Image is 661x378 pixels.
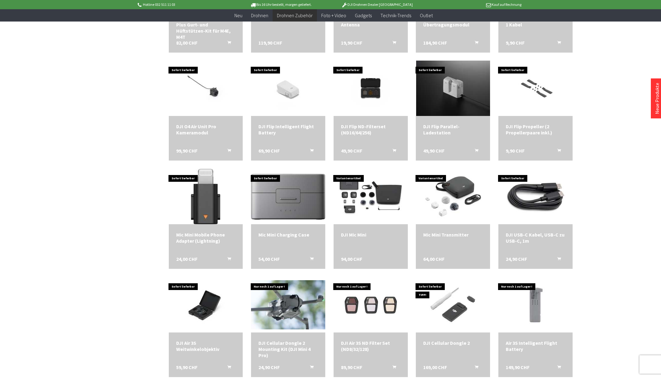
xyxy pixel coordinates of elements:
a: Mic Mini Transmitter 64,00 CHF [423,232,483,238]
span: 19,90 CHF [341,40,362,46]
img: Mic Mini Transmitter [420,169,486,224]
a: DJI Cellular Dongle 2 Mounting Kit (DJI Mini 4 Pro) 24,90 CHF In den Warenkorb [258,340,318,358]
a: Technik-Trends [376,9,416,22]
div: Mic Mini Mobile Phone Adapter (Lightning) [176,232,236,244]
a: Gadgets [351,9,376,22]
a: Mic Mini Charging Case 54,00 CHF In den Warenkorb [258,232,318,238]
img: DJI Flip Intelligent Flight Battery [251,61,325,116]
div: Air 3S Intelligent Flight Battery [506,340,565,352]
a: Drohnen Zubehör [273,9,317,22]
span: 149,90 CHF [506,364,529,370]
button: In den Warenkorb [550,40,565,48]
div: DJI Enterprise Halter RC Plus Gurt- und Hüftstützen-Kit für M4E, M4T [176,15,236,40]
img: Mic Mini Mobile Phone Adapter (Lightning) [191,169,220,224]
div: DJI USB-C Kabel, USB-C zu USB-C, 1m [506,232,565,244]
span: Foto + Video [321,12,346,18]
a: DJI Air 3S ND Filter Set (ND8/32/128) 89,90 CHF In den Warenkorb [341,340,400,352]
img: DJI Cellular Dongle 2 [416,280,490,330]
p: Hotline 032 511 11 03 [136,1,233,8]
a: DJI Enterprise Halter RC Plus Gurt- und Hüftstützen-Kit für M4E, M4T 82,00 CHF In den Warenkorb [176,15,236,40]
button: In den Warenkorb [385,364,400,372]
img: DJI Air 3S Weitwinkelobjektiv [173,277,238,332]
img: DJI Mic Mini [338,169,403,224]
span: 82,00 CHF [176,40,197,46]
span: 24,90 CHF [258,364,280,370]
span: 169,00 CHF [423,364,447,370]
span: 89,90 CHF [341,364,362,370]
span: 54,00 CHF [258,256,280,262]
div: DJI Cellular Dongle 2 Mounting Kit (DJI Mini 4 Pro) [258,340,318,358]
img: Mic Mini Charging Case [251,174,325,220]
div: DJI Flip Parallel-Ladestation [423,123,483,136]
button: In den Warenkorb [302,148,317,156]
button: In den Warenkorb [467,148,482,156]
button: In den Warenkorb [550,256,565,264]
span: 64,00 CHF [423,256,444,262]
div: DJI Air 3S ND Filter Set (ND8/32/128) [341,340,400,352]
button: In den Warenkorb [220,364,235,372]
p: Kauf auf Rechnung [425,1,521,8]
a: DJI Flip ND-Filterset (ND16/64/256) 49,90 CHF In den Warenkorb [341,123,400,136]
span: 59,90 CHF [176,364,197,370]
span: 24,00 CHF [176,256,197,262]
img: DJI O4 Air Unit Pro Kameramodul [169,61,243,116]
span: Drohnen [251,12,268,18]
button: In den Warenkorb [550,148,565,156]
div: Mic Mini Transmitter [423,232,483,238]
button: In den Warenkorb [220,148,235,156]
a: DJI Air 3S Weitwinkelobjektiv 59,90 CHF In den Warenkorb [176,340,236,352]
a: DJI O4 Air Unit Pro Kameramodul 99,90 CHF In den Warenkorb [176,123,236,136]
span: 49,90 CHF [341,148,362,154]
button: In den Warenkorb [385,148,400,156]
span: 49,90 CHF [423,148,444,154]
img: Air 3S Intelligent Flight Battery [498,280,573,330]
span: 24,90 CHF [506,256,527,262]
span: Neu [234,12,242,18]
img: DJI USB-C Kabel, USB-C zu USB-C, 1m [498,176,573,217]
a: DJI Flip Propeller (2 Propellerpaare inkl.) 9,90 CHF In den Warenkorb [506,123,565,136]
a: Air 3S Intelligent Flight Battery 149,90 CHF In den Warenkorb [506,340,565,352]
button: In den Warenkorb [385,40,400,48]
p: DJI Drohnen Dealer [GEOGRAPHIC_DATA] [329,1,425,8]
button: In den Warenkorb [220,40,235,48]
a: DJI Mic Mini 94,00 CHF [341,232,400,238]
span: 69,90 CHF [258,148,280,154]
div: DJI O4 Air Unit Pro Kameramodul [176,123,236,136]
a: Foto + Video [317,9,351,22]
img: DJI Flip ND-Filterset (ND16/64/256) [334,61,408,116]
a: DJI USB-C Kabel, USB-C zu USB-C, 1m 24,90 CHF In den Warenkorb [506,232,565,244]
span: Drohnen Zubehör [277,12,313,18]
a: Outlet [416,9,437,22]
span: Technik-Trends [380,12,411,18]
span: 9,90 CHF [506,148,525,154]
span: 9,90 CHF [506,40,525,46]
div: DJI Flip Intelligent Flight Battery [258,123,318,136]
span: 184,90 CHF [423,40,447,46]
div: DJI Flip Propeller (2 Propellerpaare inkl.) [506,123,565,136]
a: Drohnen [247,9,273,22]
div: DJI Air 3S Weitwinkelobjektiv [176,340,236,352]
button: In den Warenkorb [302,364,317,372]
img: DJI Flip Parallel-Ladestation [416,61,490,116]
button: In den Warenkorb [302,256,317,264]
button: In den Warenkorb [467,364,482,372]
img: DJI Flip Propeller (2 Propellerpaare inkl.) [499,61,573,116]
span: 94,00 CHF [341,256,362,262]
a: Neue Produkte [654,83,660,114]
div: Mic Mini Charging Case [258,232,318,238]
div: DJI Flip ND-Filterset (ND16/64/256) [341,123,400,136]
button: In den Warenkorb [550,364,565,372]
p: Bis 16 Uhr bestellt, morgen geliefert. [233,1,329,8]
button: In den Warenkorb [467,40,482,48]
span: Gadgets [355,12,372,18]
img: DJI Cellular Dongle 2 Mounting Kit (DJI Mini 4 Pro) [251,280,325,330]
a: DJI Flip Intelligent Flight Battery 69,90 CHF In den Warenkorb [258,123,318,136]
button: In den Warenkorb [220,256,235,264]
div: DJI Cellular Dongle 2 [423,340,483,346]
a: Mic Mini Mobile Phone Adapter (Lightning) 24,00 CHF In den Warenkorb [176,232,236,244]
div: DJI Mic Mini [341,232,400,238]
span: Outlet [420,12,433,18]
img: DJI Air 3S ND Filter Set (ND8/32/128) [338,277,403,332]
span: 99,90 CHF [176,148,197,154]
a: DJI Cellular Dongle 2 169,00 CHF In den Warenkorb [423,340,483,346]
